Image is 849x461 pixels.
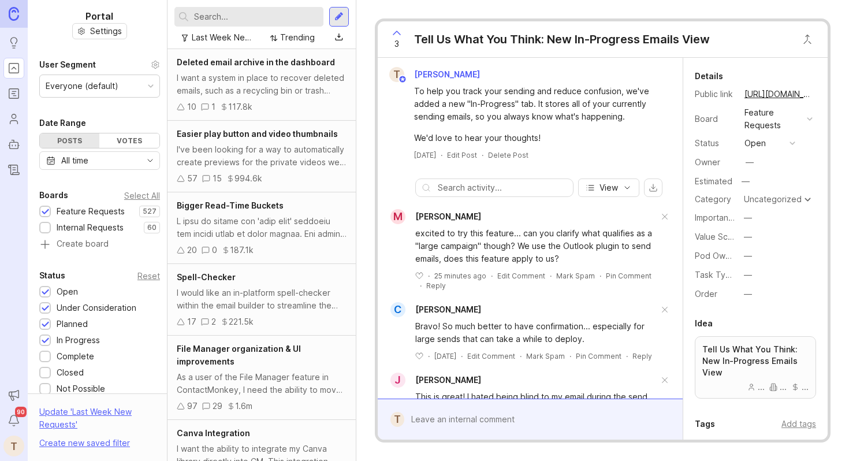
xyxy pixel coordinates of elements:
button: Mark Spam [556,271,595,281]
label: Importance [695,213,738,222]
div: Pin Comment [606,271,651,281]
div: 29 [213,400,222,412]
h1: Portal [85,9,113,23]
div: · [420,281,422,291]
div: Edit Post [447,150,477,160]
label: Pod Ownership [695,251,754,261]
div: 57 [187,172,198,185]
div: Pin Comment [576,351,621,361]
span: Easier play button and video thumbnails [177,129,338,139]
p: 527 [143,207,157,216]
input: Search... [194,10,319,23]
div: Update ' Last Week New Requests ' [39,406,160,437]
span: [PERSON_NAME] [415,375,481,385]
a: [DATE] [414,150,436,160]
div: T [389,67,404,82]
div: Bravo! So much better to have confirmation... especially for large sends that can take a while to... [415,320,658,345]
div: Boards [39,188,68,202]
button: View [578,179,639,197]
div: · [428,351,430,361]
span: 25 minutes ago [434,271,486,281]
a: M[PERSON_NAME] [383,209,481,224]
div: Last Week New Requests [192,31,254,44]
div: — [744,269,752,281]
a: Spell-CheckerI would like an in-platform spell-checker within the email builder to streamline the... [167,264,356,336]
div: 1.6m [235,400,252,412]
div: · [441,150,442,160]
button: T [3,436,24,456]
div: As a user of the File Manager feature in ContactMonkey, I need the ability to move files into fol... [177,371,347,396]
div: — [744,250,752,262]
div: Status [695,137,735,150]
div: 187.1k [230,244,254,256]
div: — [744,211,752,224]
a: Autopilot [3,134,24,155]
div: · [569,351,571,361]
div: Tell Us What You Think: New In-Progress Emails View [414,31,710,47]
div: User Segment [39,58,96,72]
div: 2 [211,315,216,328]
span: Deleted email archive in the dashboard [177,57,335,67]
span: 3 [394,38,399,50]
label: Order [695,289,717,299]
a: Roadmaps [3,83,24,104]
a: Easier play button and video thumbnailsI've been looking for a way to automatically create previe... [167,121,356,192]
div: ... [769,383,787,391]
div: · [520,351,522,361]
div: — [744,231,752,243]
img: Canny Home [9,7,19,20]
div: We'd love to hear your thoughts! [414,132,660,144]
div: Not Possible [57,382,105,395]
div: Details [695,69,723,83]
div: Category [695,193,735,206]
div: Uncategorized [744,195,802,203]
div: 994.6k [234,172,262,185]
div: All time [61,154,88,167]
div: Tags [695,417,715,431]
div: 0 [212,244,217,256]
div: Public link [695,88,735,101]
span: [PERSON_NAME] [415,304,481,314]
div: open [744,137,766,150]
label: Value Scale [695,232,739,241]
svg: toggle icon [141,156,159,165]
a: Bigger Read-Time BucketsL ipsu do sitame con 'adip elit' seddoeiu tem incidi utlab et dolor magna... [167,192,356,264]
button: Announcements [3,385,24,406]
time: [DATE] [434,352,456,360]
div: Add tags [781,418,816,430]
div: Everyone (default) [46,80,118,92]
div: Delete Post [488,150,528,160]
span: [PERSON_NAME] [414,69,480,79]
div: 97 [187,400,198,412]
div: Posts [40,133,99,148]
div: T [390,412,405,427]
div: · [428,271,430,281]
input: Search activity... [438,181,567,194]
div: Planned [57,318,88,330]
div: 15 [213,172,222,185]
div: Reset [137,273,160,279]
div: 221.5k [229,315,254,328]
time: [DATE] [414,151,436,159]
span: Canva Integration [177,428,250,438]
div: I would like an in-platform spell-checker within the email builder to streamline the process of d... [177,287,347,312]
p: Tell Us What You Think: New In-Progress Emails View [702,344,809,378]
div: Owner [695,156,735,169]
div: excited to try this feature... can you clarify what qualifies as a "large campaign" though? We us... [415,227,658,265]
div: In Progress [57,334,100,347]
div: To help you track your sending and reduce confusion, we've added a new "In-Progress" tab. It stor... [414,85,660,123]
div: Date Range [39,116,86,130]
div: M [390,209,405,224]
div: Under Consideration [57,302,136,314]
a: Tell Us What You Think: New In-Progress Emails View......... [695,336,816,399]
div: Internal Requests [57,221,124,234]
div: · [482,150,483,160]
div: ... [747,383,765,391]
a: Deleted email archive in the dashboardI want a system in place to recover deleted emails, such as... [167,49,356,121]
div: Complete [57,350,94,363]
span: View [599,182,618,194]
a: Ideas [3,32,24,53]
button: Close button [796,28,819,51]
div: Reply [632,351,652,361]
